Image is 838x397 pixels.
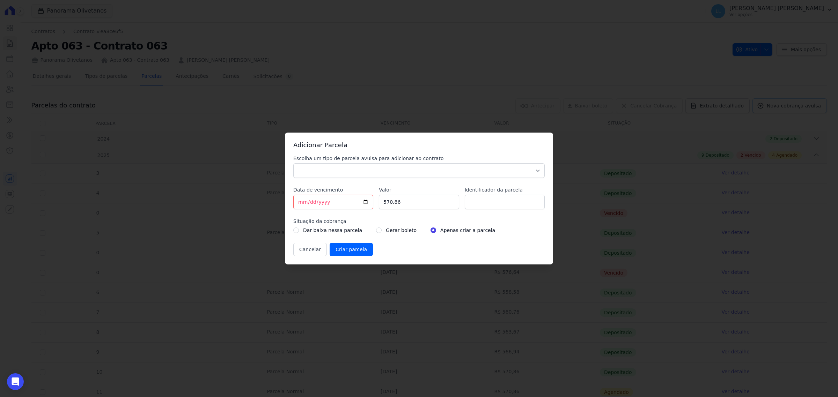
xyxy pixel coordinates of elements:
[386,226,417,234] label: Gerar boleto
[465,186,545,193] label: Identificador da parcela
[440,226,495,234] label: Apenas criar a parcela
[293,218,545,225] label: Situação da cobrança
[293,155,545,162] label: Escolha um tipo de parcela avulsa para adicionar ao contrato
[293,243,327,256] button: Cancelar
[293,186,373,193] label: Data de vencimento
[7,373,24,390] div: Open Intercom Messenger
[293,141,545,149] h3: Adicionar Parcela
[303,226,362,234] label: Dar baixa nessa parcela
[330,243,373,256] input: Criar parcela
[379,186,459,193] label: Valor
